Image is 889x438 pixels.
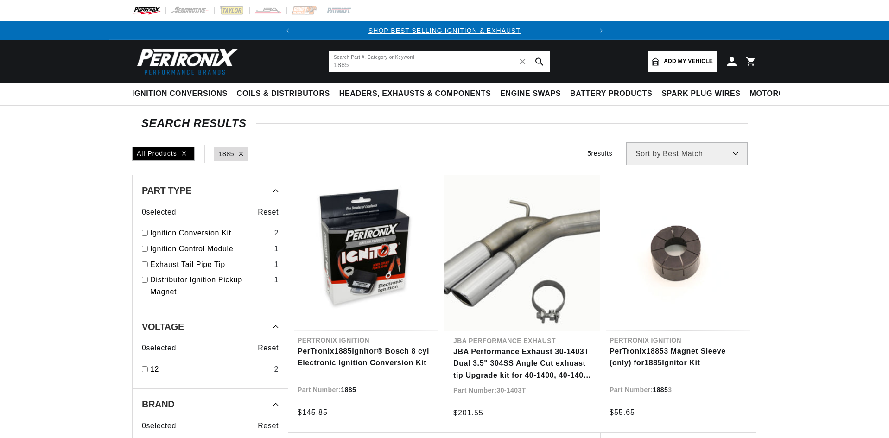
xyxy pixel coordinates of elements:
[142,342,176,354] span: 0 selected
[274,259,279,271] div: 1
[258,206,279,218] span: Reset
[274,227,279,239] div: 2
[141,119,748,128] div: SEARCH RESULTS
[132,83,232,105] summary: Ignition Conversions
[132,45,239,77] img: Pertronix
[132,89,228,99] span: Ignition Conversions
[750,89,805,99] span: Motorcycle
[219,149,235,159] a: 1885
[626,142,748,165] select: Sort by
[297,25,592,36] div: Announcement
[368,27,521,34] a: SHOP BEST SELLING IGNITION & EXHAUST
[335,83,495,105] summary: Headers, Exhausts & Components
[109,21,780,40] slideshow-component: Translation missing: en.sections.announcements.announcement_bar
[648,51,717,72] a: Add my vehicle
[142,420,176,432] span: 0 selected
[132,147,195,161] div: All Products
[274,274,279,286] div: 1
[339,89,491,99] span: Headers, Exhausts & Components
[298,345,435,369] a: PerTronix1885Ignitor® Bosch 8 cyl Electronic Ignition Conversion Kit
[661,89,740,99] span: Spark Plug Wires
[565,83,657,105] summary: Battery Products
[150,243,270,255] a: Ignition Control Module
[150,363,270,375] a: 12
[142,186,191,195] span: Part Type
[150,274,270,298] a: Distributor Ignition Pickup Magnet
[150,227,270,239] a: Ignition Conversion Kit
[635,150,661,158] span: Sort by
[150,259,270,271] a: Exhaust Tail Pipe Tip
[258,420,279,432] span: Reset
[570,89,652,99] span: Battery Products
[297,25,592,36] div: 1 of 2
[232,83,335,105] summary: Coils & Distributors
[274,243,279,255] div: 1
[142,206,176,218] span: 0 selected
[587,150,612,157] span: 5 results
[329,51,550,72] input: Search Part #, Category or Keyword
[500,89,561,99] span: Engine Swaps
[279,21,297,40] button: Translation missing: en.sections.announcements.previous_announcement
[453,346,591,381] a: JBA Performance Exhaust 30-1403T Dual 3.5" 304SS Angle Cut exhuast tip Upgrade kit for 40-1400, 4...
[495,83,565,105] summary: Engine Swaps
[142,400,174,409] span: Brand
[664,57,713,66] span: Add my vehicle
[258,342,279,354] span: Reset
[274,363,279,375] div: 2
[610,345,747,369] a: PerTronix18853 Magnet Sleeve (only) for1885Ignitor Kit
[237,89,330,99] span: Coils & Distributors
[529,51,550,72] button: search button
[592,21,610,40] button: Translation missing: en.sections.announcements.next_announcement
[657,83,745,105] summary: Spark Plug Wires
[142,322,184,331] span: Voltage
[745,83,810,105] summary: Motorcycle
